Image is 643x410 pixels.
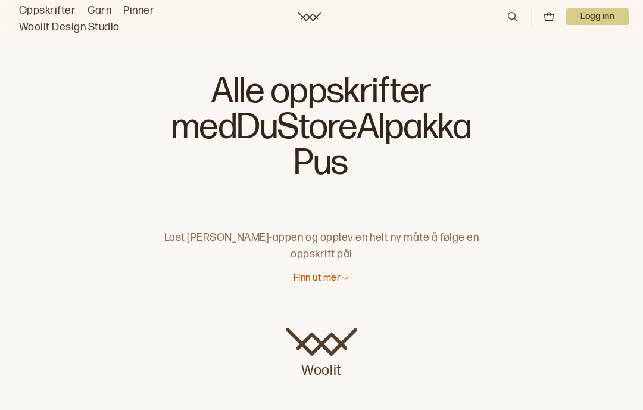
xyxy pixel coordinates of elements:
img: Woolit [286,328,357,356]
a: Pinner [123,2,154,19]
p: Logg inn [566,8,629,25]
a: Woolit [286,328,357,380]
p: Finn ut mer [294,272,341,285]
button: Finn ut mer [294,272,349,285]
h1: Alle oppskrifter med DuStoreAlpakka Pus [161,72,482,191]
button: User dropdown [566,8,629,25]
a: Oppskrifter [19,2,76,19]
a: Garn [88,2,111,19]
p: Woolit [286,356,357,380]
a: Woolit Design Studio [19,19,120,36]
a: Woolit [298,12,321,21]
p: Last [PERSON_NAME]-appen og opplev en helt ny måte å følge en oppskrift på! [161,210,482,263]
